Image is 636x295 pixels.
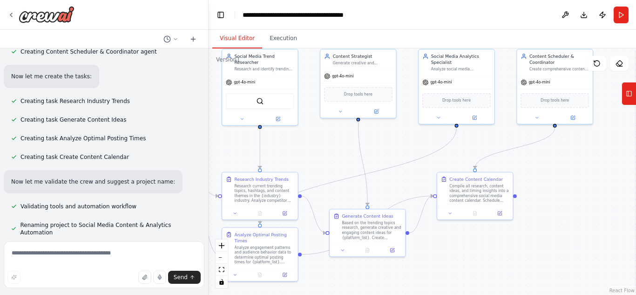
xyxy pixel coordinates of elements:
[7,271,20,284] button: Improve this prompt
[216,240,228,252] button: zoom in
[274,210,295,217] button: Open in side panel
[333,53,392,59] div: Content Strategist
[354,247,380,254] button: No output available
[457,114,492,122] button: Open in side panel
[20,97,130,105] span: Creating task Research Industry Trends
[516,49,593,124] div: Content Scheduler & CoordinatorCreate comprehensive content calendars, schedule posts for optimal...
[462,210,488,217] button: No output available
[257,123,263,168] g: Edge from 3fd9edc9-4af6-40bb-9976-6cded4df0392 to e9d342f8-6eb3-4cd9-a8c5-fb8c15358274
[529,67,589,72] div: Create comprehensive content calendars, schedule posts for optimal times across {platform_list}, ...
[11,72,92,81] p: Now let me create the tasks:
[333,61,392,66] div: Generate creative and engaging content ideas, captions, and posting schedules for {platform_list}...
[214,8,227,21] button: Hide left sidebar
[216,56,240,63] div: Version 1
[216,240,228,288] div: React Flow controls
[168,271,201,284] button: Send
[138,271,151,284] button: Upload files
[529,80,550,85] span: gpt-4o-mini
[11,178,175,186] p: Now let me validate the crew and suggest a project name:
[431,67,491,72] div: Analyze social media performance data, identify optimal posting times, and provide insights on en...
[359,108,394,116] button: Open in side panel
[243,10,378,20] nav: breadcrumb
[186,34,201,45] button: Start a new chat
[235,184,294,203] div: Research current trending topics, hashtags, and content themes in the {industry} industry. Analyz...
[20,221,197,236] span: Renaming project to Social Media Content & Analytics Automation
[449,184,509,203] div: Compile all research, content ideas, and timing insights into a comprehensive social media conten...
[382,247,403,254] button: Open in side panel
[256,97,264,105] img: SerperDevTool
[160,34,182,45] button: Switch to previous chat
[355,122,371,206] g: Edge from 12678008-038f-4688-9510-f270805b863f to 4ae6d192-43b2-4bee-9152-ae9c0c36ab50
[262,29,304,48] button: Execution
[609,288,635,293] a: React Flow attribution
[329,209,406,257] div: Generate Content IdeasBased on the trending topics research, generate creative and engaging conte...
[247,271,273,279] button: No output available
[342,220,401,240] div: Based on the trending topics research, generate creative and engaging content ideas for {platform...
[449,176,503,182] div: Create Content Calendar
[222,172,298,220] div: Research Industry TrendsResearch current trending topics, hashtags, and content themes in the {in...
[302,193,325,236] g: Edge from e9d342f8-6eb3-4cd9-a8c5-fb8c15358274 to 4ae6d192-43b2-4bee-9152-ae9c0c36ab50
[472,128,558,169] g: Edge from d0e49f22-d14d-4e06-9703-24eed30c0d69 to 961f39f1-5942-43a8-9362-bfa95fe92c5c
[430,80,452,85] span: gpt-4o-mini
[342,213,393,219] div: Generate Content Ideas
[320,49,397,118] div: Content StrategistGenerate creative and engaging content ideas, captions, and posting schedules f...
[216,276,228,288] button: toggle interactivity
[541,97,569,103] span: Drop tools here
[222,49,298,126] div: Social Media Trend ResearcherResearch and identify trending topics, hashtags, and content themes ...
[442,97,471,103] span: Drop tools here
[212,29,262,48] button: Visual Editor
[234,80,255,85] span: gpt-4o-mini
[344,91,372,97] span: Drop tools here
[235,176,289,182] div: Research Industry Trends
[431,53,491,65] div: Social Media Analytics Specialist
[235,232,294,244] div: Analyze Optimal Posting Times
[235,53,294,65] div: Social Media Trend Researcher
[222,227,298,282] div: Analyze Optimal Posting TimesAnalyze engagement patterns and audience behavior data to determine ...
[274,271,295,279] button: Open in side panel
[235,245,294,265] div: Analyze engagement patterns and audience behavior data to determine optimal posting times for {pl...
[555,114,590,122] button: Open in side panel
[20,153,129,161] span: Creating task Create Content Calendar
[418,49,495,124] div: Social Media Analytics SpecialistAnalyze social media performance data, identify optimal posting ...
[174,274,188,281] span: Send
[20,203,136,210] span: Validating tools and automation workflow
[216,252,228,264] button: zoom out
[235,67,294,72] div: Research and identify trending topics, hashtags, and content themes in the {industry} industry to...
[19,6,74,23] img: Logo
[20,48,157,55] span: Creating Content Scheduler & Coordinator agent
[529,53,589,65] div: Content Scheduler & Coordinator
[489,210,510,217] button: Open in side panel
[437,172,514,220] div: Create Content CalendarCompile all research, content ideas, and timing insights into a comprehens...
[332,74,353,79] span: gpt-4o-mini
[153,271,166,284] button: Click to speak your automation idea
[261,115,296,123] button: Open in side panel
[409,193,433,236] g: Edge from 4ae6d192-43b2-4bee-9152-ae9c0c36ab50 to 961f39f1-5942-43a8-9362-bfa95fe92c5c
[20,116,126,123] span: Creating task Generate Content Ideas
[20,135,146,142] span: Creating task Analyze Optimal Posting Times
[257,128,460,224] g: Edge from 51deddb9-6683-46e8-9eb3-841302a362cd to 0f64f5b7-8b0d-4973-81df-8a60d3700ca0
[216,264,228,276] button: fit view
[247,210,273,217] button: No output available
